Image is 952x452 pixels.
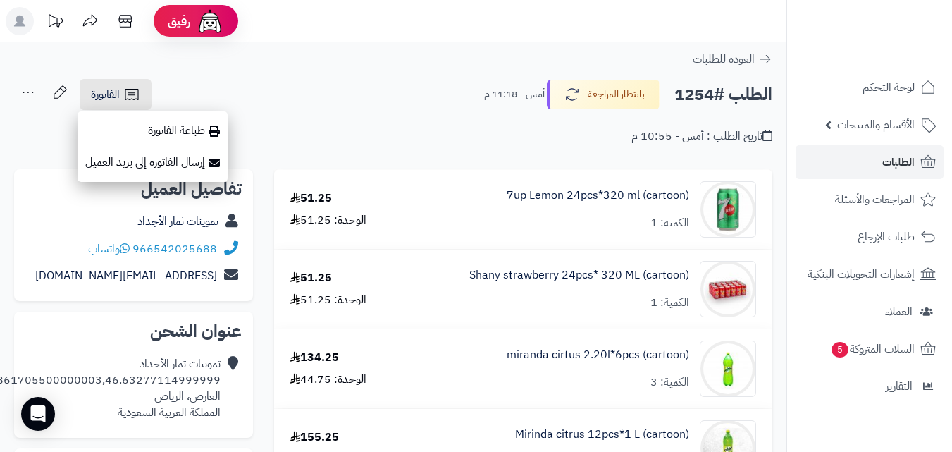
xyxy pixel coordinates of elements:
span: 5 [831,341,848,358]
button: بانتظار المراجعة [547,80,660,109]
a: الطلبات [796,145,944,179]
div: الكمية: 1 [650,295,689,311]
div: 155.25 [290,429,339,446]
span: المراجعات والأسئلة [835,190,915,209]
div: تاريخ الطلب : أمس - 10:55 م [631,128,772,145]
span: الأقسام والمنتجات [837,115,915,135]
a: العملاء [796,295,944,329]
span: إشعارات التحويلات البنكية [808,264,915,284]
a: [EMAIL_ADDRESS][DOMAIN_NAME] [35,267,217,284]
a: طباعة الفاتورة [78,115,228,147]
span: رفيق [168,13,190,30]
img: 1747544486-c60db756-6ee7-44b0-a7d4-ec449800-90x90.jpg [700,341,755,397]
div: الوحدة: 44.75 [290,372,366,388]
a: Shany strawberry 24pcs* 320 ML (cartoon) [469,267,689,283]
a: 7up Lemon 24pcs*320 ml (cartoon) [507,188,689,204]
a: تحديثات المنصة [37,7,73,39]
img: logo-2.png [856,11,939,40]
img: 1747542077-4f066927-1750-4e9d-9c34-ff2f7387-90x90.jpg [700,261,755,317]
h2: عنوان الشحن [25,323,242,340]
a: إرسال الفاتورة إلى بريد العميل [78,147,228,178]
div: Open Intercom Messenger [21,397,55,431]
div: 134.25 [290,350,339,366]
span: طلبات الإرجاع [858,227,915,247]
a: الفاتورة [80,79,152,110]
span: التقارير [886,377,913,396]
a: المراجعات والأسئلة [796,183,944,216]
img: ai-face.png [196,7,224,35]
span: لوحة التحكم [863,78,915,97]
span: السلات المتروكة [830,339,915,359]
span: الطلبات [882,152,915,172]
div: الوحدة: 51.25 [290,292,366,308]
a: السلات المتروكة5 [796,332,944,366]
a: العودة للطلبات [693,51,772,68]
a: إشعارات التحويلات البنكية [796,257,944,291]
div: 51.25 [290,190,332,207]
a: واتساب [88,240,130,257]
span: العودة للطلبات [693,51,755,68]
a: طلبات الإرجاع [796,220,944,254]
span: الفاتورة [91,86,120,103]
a: miranda cirtus 2.20l*6pcs (cartoon) [507,347,689,363]
a: تموينات ثمار الأجداد [137,213,218,230]
span: العملاء [885,302,913,322]
a: 966542025688 [132,240,217,257]
img: 1747540602-UsMwFj3WdUIJzISPTZ6ZIXs6lgAaNT6J-90x90.jpg [700,181,755,238]
div: الوحدة: 51.25 [290,212,366,228]
div: الكمية: 3 [650,374,689,391]
h2: الطلب #1254 [674,80,772,109]
a: لوحة التحكم [796,71,944,104]
div: الكمية: 1 [650,215,689,231]
h2: تفاصيل العميل [25,181,242,197]
div: 51.25 [290,270,332,286]
a: Mirinda citrus 12pcs*1 L (cartoon) [515,427,689,443]
small: أمس - 11:18 م [484,87,545,102]
a: التقارير [796,369,944,403]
